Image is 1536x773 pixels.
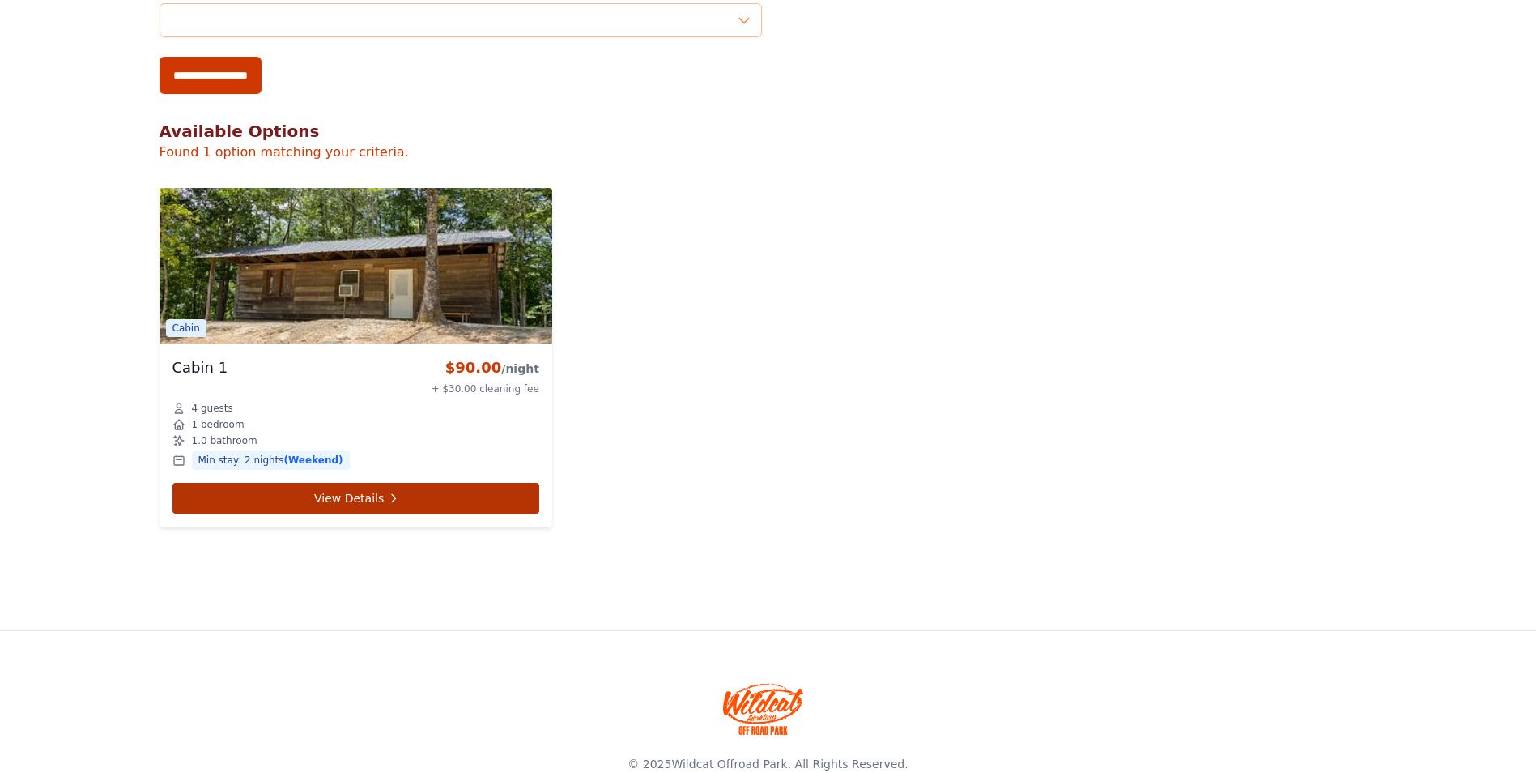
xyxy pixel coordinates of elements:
span: Cabin [166,319,206,337]
div: + $30.00 cleaning fee [432,382,539,395]
h3: Cabin 1 [172,357,228,379]
span: 4 guests [192,402,233,415]
span: (Weekend) [284,455,343,466]
span: 1 bedroom [192,418,245,431]
span: 1.0 bathroom [192,434,257,447]
span: © 2025 . All Rights Reserved. [628,758,908,771]
h2: Available Options [160,120,1377,143]
div: $90.00 [432,357,539,379]
img: Cabin 1 [160,188,552,344]
a: View Details [172,483,539,514]
p: Found 1 option matching your criteria. [160,143,1377,162]
a: Wildcat Offroad Park [671,758,787,771]
span: /night [501,362,539,375]
span: Min stay: 2 nights [192,451,350,470]
img: Wildcat Offroad park [723,683,804,735]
